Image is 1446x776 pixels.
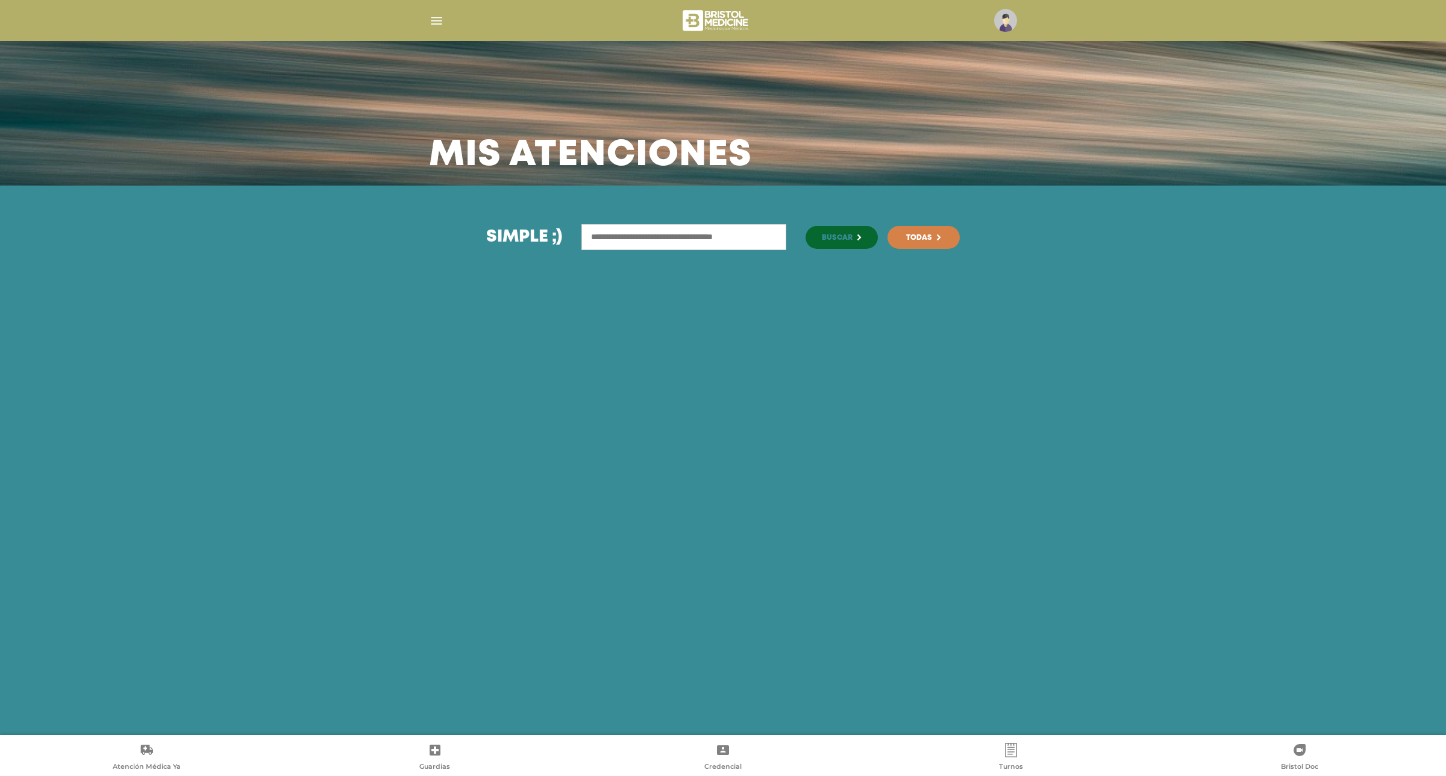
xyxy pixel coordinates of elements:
span: Atención Médica Ya [113,762,181,773]
h3: Mis atenciones [429,140,752,171]
span: Turnos [999,762,1023,773]
a: Guardias [290,743,578,774]
img: Cober_menu-lines-white.svg [429,13,444,28]
span: Buscar [822,234,853,242]
span: Guardias [419,762,450,773]
a: Bristol Doc [1156,743,1444,774]
span: Credencial [704,762,742,773]
a: Atención Médica Ya [2,743,290,774]
a: Credencial [579,743,867,774]
span: Bristol Doc [1281,762,1318,773]
img: profile-placeholder.svg [994,9,1017,32]
button: Buscar [806,226,878,249]
a: Todas [887,226,960,249]
span: Simple [486,230,548,245]
img: bristol-medicine-blanco.png [681,6,753,35]
span: ;) [552,230,562,245]
a: Turnos [867,743,1155,774]
span: Todas [906,234,932,242]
